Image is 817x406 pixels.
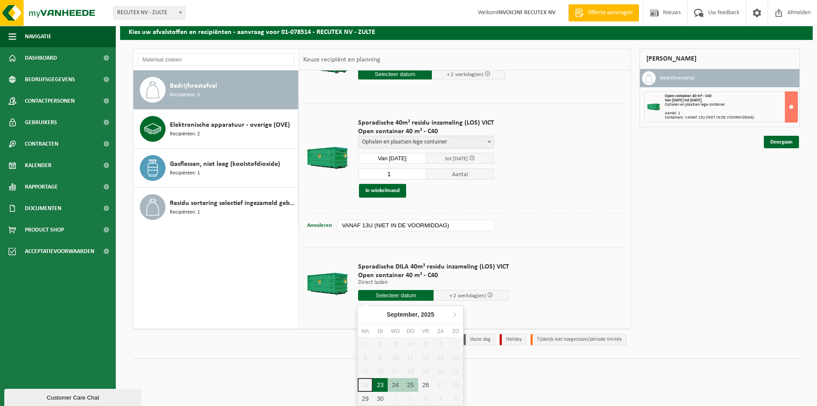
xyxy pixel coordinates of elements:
button: Elektronische apparatuur - overige (OVE) Recipiënten: 2 [133,110,298,149]
button: In winkelmand [359,184,406,198]
div: wo [388,327,403,336]
span: Sporadische 40m³ residu inzameling (LOS) VICT [358,119,494,127]
span: Contactpersonen [25,90,75,112]
span: Navigatie [25,26,51,47]
span: Recipiënten: 1 [170,169,200,177]
div: 30 [373,392,388,406]
div: ma [358,327,373,336]
div: Containers: VANAF 13U (NIET IN DE VOORMIDDAG) [665,116,797,120]
span: Aantal [426,168,494,180]
span: Gebruikers [25,112,57,133]
div: 25 [403,378,418,392]
h2: Kies uw afvalstoffen en recipiënten - aanvraag voor 01-078514 - RECUTEX NV - ZULTE [120,23,813,40]
span: Acceptatievoorwaarden [25,241,94,262]
span: Open container 40 m³ - C40 [665,94,711,98]
button: Bedrijfsrestafval Recipiënten: 3 [133,70,298,110]
span: tot [DATE] [445,156,468,162]
li: Tijdelijk niet toegestaan/période limitée [531,334,627,345]
span: Ophalen en plaatsen lege container [359,136,494,148]
strong: INVOICINF RECUTEX NV [497,9,555,16]
span: Contracten [25,133,58,155]
span: Open container 40 m³ - C40 [358,127,494,136]
a: Doorgaan [764,136,799,148]
input: bv. C10-005 [337,220,494,231]
span: Offerte aanvragen [586,9,635,17]
div: vr [418,327,433,336]
input: Materiaal zoeken [138,53,294,66]
i: 2025 [421,311,434,317]
div: zo [448,327,463,336]
div: za [433,327,448,336]
div: 24 [388,378,403,392]
span: Recipiënten: 1 [170,208,200,217]
div: 26 [418,378,433,392]
li: Vaste dag [464,334,495,345]
span: + 2 werkdag(en) [447,72,483,77]
div: 2 [403,392,418,406]
span: Ophalen en plaatsen lege container [358,136,494,149]
div: do [403,327,418,336]
div: 3 [418,392,433,406]
span: Recipiënten: 2 [170,130,200,138]
span: Open container 40 m³ - C40 [358,271,509,280]
div: 29 [358,392,373,406]
div: Ophalen en plaatsen lege container [665,103,797,107]
span: RECUTEX NV - ZULTE [113,6,185,19]
span: RECUTEX NV - ZULTE [114,7,185,19]
div: [PERSON_NAME] [639,49,800,69]
a: Offerte aanvragen [568,4,639,21]
span: Rapportage [25,176,58,198]
input: Selecteer datum [358,69,432,79]
span: Documenten [25,198,61,219]
div: Keuze recipiënt en planning [299,49,385,70]
span: + 2 werkdag(en) [449,293,486,299]
li: Holiday [500,334,526,345]
span: Dashboard [25,47,57,69]
span: Product Shop [25,219,64,241]
iframe: chat widget [4,387,143,406]
span: Elektronische apparatuur - overige (OVE) [170,120,290,130]
div: di [373,327,388,336]
div: September, [383,308,438,321]
span: Sporadische DILA 40m³ residu inzameling (LOS) VICT [358,263,509,271]
span: Bedrijfsrestafval [170,81,217,91]
div: 23 [373,378,388,392]
span: Bedrijfsgegevens [25,69,75,90]
input: Selecteer datum [358,290,434,301]
span: Annuleren [307,223,332,228]
button: Gasflessen, niet leeg (koolstofdioxide) Recipiënten: 1 [133,149,298,188]
p: Direct laden [358,280,509,286]
div: 1 [388,392,403,406]
button: Annuleren [306,220,333,232]
span: Recipiënten: 3 [170,91,200,99]
div: Aantal: 1 [665,111,797,116]
span: Gasflessen, niet leeg (koolstofdioxide) [170,159,280,169]
strong: Van [DATE] tot [DATE] [665,98,702,103]
input: Selecteer datum [358,153,426,164]
span: Residu sortering selectief ingezameld gebruikt textiel (verlaagde heffing) [170,198,296,208]
h3: Bedrijfsrestafval [660,71,695,85]
button: Residu sortering selectief ingezameld gebruikt textiel (verlaagde heffing) Recipiënten: 1 [133,188,298,226]
span: Kalender [25,155,51,176]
